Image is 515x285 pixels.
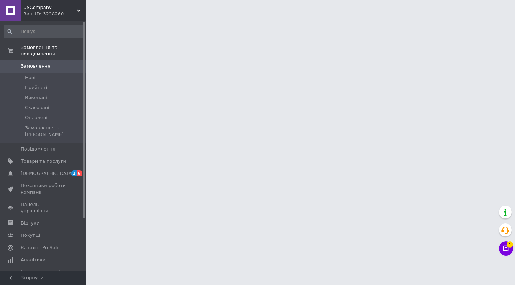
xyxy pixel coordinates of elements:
[21,257,45,263] span: Аналітика
[4,25,84,38] input: Пошук
[25,84,47,91] span: Прийняті
[21,232,40,239] span: Покупці
[71,170,77,176] span: 1
[25,114,48,121] span: Оплачені
[21,269,66,282] span: Інструменти веб-майстра та SEO
[21,158,66,164] span: Товари та послуги
[499,241,513,256] button: Чат з покупцем1
[25,74,35,81] span: Нові
[25,125,84,138] span: Замовлення з [PERSON_NAME]
[21,63,50,69] span: Замовлення
[21,182,66,195] span: Показники роботи компанії
[21,44,86,57] span: Замовлення та повідомлення
[507,239,513,246] span: 1
[25,104,49,111] span: Скасовані
[21,245,59,251] span: Каталог ProSale
[21,201,66,214] span: Панель управління
[77,170,82,176] span: 6
[21,146,55,152] span: Повідомлення
[23,11,86,17] div: Ваш ID: 3228260
[21,170,74,177] span: [DEMOGRAPHIC_DATA]
[23,4,77,11] span: USCompany
[21,220,39,226] span: Відгуки
[25,94,47,101] span: Виконані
